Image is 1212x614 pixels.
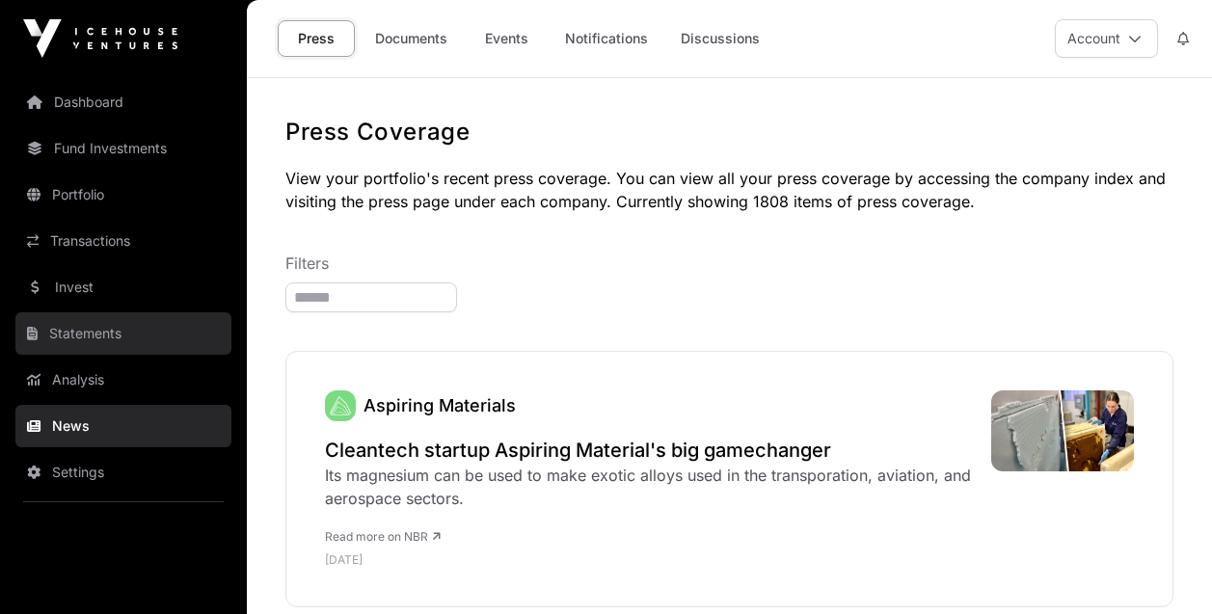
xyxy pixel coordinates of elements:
p: Filters [285,252,1173,275]
button: Account [1055,19,1158,58]
a: Events [468,20,545,57]
div: Its magnesium can be used to make exotic alloys used in the transporation, aviation, and aerospac... [325,464,972,510]
a: Documents [363,20,460,57]
a: Aspiring Materials [364,395,516,415]
a: Dashboard [15,81,231,123]
a: Cleantech startup Aspiring Material's big gamechanger [325,437,972,464]
a: Notifications [552,20,660,57]
a: Discussions [668,20,772,57]
a: Portfolio [15,174,231,216]
a: Statements [15,312,231,355]
a: Analysis [15,359,231,401]
a: Press [278,20,355,57]
a: Settings [15,451,231,494]
a: Fund Investments [15,127,231,170]
img: Icehouse Ventures Logo [23,19,177,58]
a: News [15,405,231,447]
a: Read more on NBR [325,529,441,544]
p: [DATE] [325,552,972,568]
h1: Press Coverage [285,117,1173,147]
a: Invest [15,266,231,308]
a: Aspiring Materials [325,390,356,421]
iframe: Chat Widget [1116,521,1212,614]
p: View your portfolio's recent press coverage. You can view all your press coverage by accessing th... [285,167,1173,213]
a: Transactions [15,220,231,262]
img: Aspiring-Icon.svg [325,390,356,421]
img: Aspiring-Materials-lead-composite-WEB_9552.jpeg [991,390,1134,471]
